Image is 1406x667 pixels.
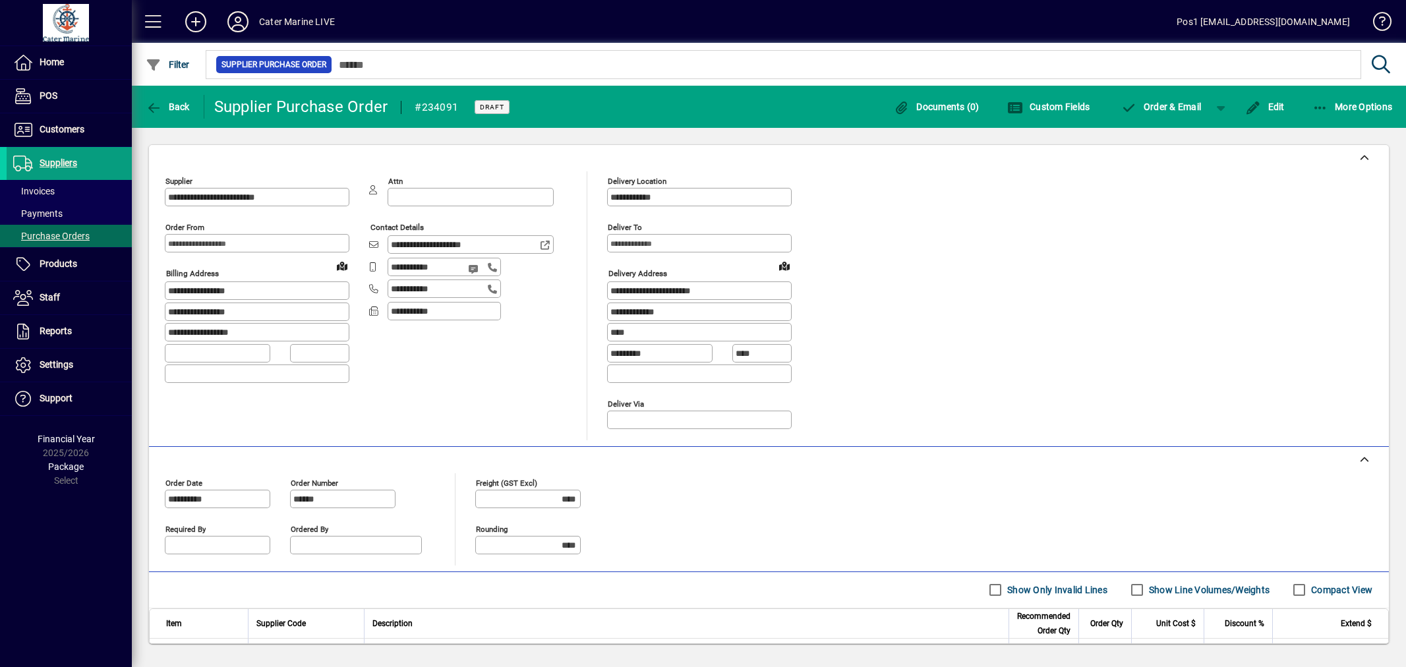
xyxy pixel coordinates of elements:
[165,223,204,232] mat-label: Order from
[1007,101,1090,112] span: Custom Fields
[291,478,338,487] mat-label: Order number
[1363,3,1390,45] a: Knowledge Base
[476,524,508,533] mat-label: Rounding
[476,478,537,487] mat-label: Freight (GST excl)
[7,225,132,247] a: Purchase Orders
[291,524,328,533] mat-label: Ordered by
[1090,616,1123,631] span: Order Qty
[7,281,132,314] a: Staff
[7,248,132,281] a: Products
[1131,639,1204,665] td: 0.0000
[332,255,353,276] a: View on map
[7,46,132,79] a: Home
[1225,616,1264,631] span: Discount %
[132,95,204,119] app-page-header-button: Back
[7,180,132,202] a: Invoices
[1204,639,1272,665] td: 0.00
[1242,95,1288,119] button: Edit
[40,258,77,269] span: Products
[142,95,193,119] button: Back
[1017,609,1070,638] span: Recommended Order Qty
[415,97,458,118] div: #234091
[7,202,132,225] a: Payments
[1146,583,1270,596] label: Show Line Volumes/Weights
[13,208,63,219] span: Payments
[221,58,326,71] span: Supplier Purchase Order
[165,524,206,533] mat-label: Required by
[7,113,132,146] a: Customers
[1114,95,1208,119] button: Order & Email
[146,101,190,112] span: Back
[214,96,388,117] div: Supplier Purchase Order
[165,177,192,186] mat-label: Supplier
[38,434,95,444] span: Financial Year
[40,57,64,67] span: Home
[608,223,642,232] mat-label: Deliver To
[13,186,55,196] span: Invoices
[165,478,202,487] mat-label: Order date
[1341,616,1372,631] span: Extend $
[1309,95,1396,119] button: More Options
[608,399,644,408] mat-label: Deliver via
[7,382,132,415] a: Support
[256,616,306,631] span: Supplier Code
[248,639,364,665] td: CM851983
[7,315,132,348] a: Reports
[891,95,983,119] button: Documents (0)
[7,349,132,382] a: Settings
[259,11,335,32] div: Cater Marine LIVE
[1004,95,1094,119] button: Custom Fields
[217,10,259,34] button: Profile
[146,59,190,70] span: Filter
[13,231,90,241] span: Purchase Orders
[1078,639,1131,665] td: 1.0000
[1312,101,1393,112] span: More Options
[1156,616,1196,631] span: Unit Cost $
[1005,583,1107,596] label: Show Only Invalid Lines
[40,90,57,101] span: POS
[48,461,84,472] span: Package
[1245,101,1285,112] span: Edit
[40,359,73,370] span: Settings
[40,124,84,134] span: Customers
[894,101,980,112] span: Documents (0)
[388,177,403,186] mat-label: Attn
[372,616,413,631] span: Description
[1308,583,1372,596] label: Compact View
[1121,101,1201,112] span: Order & Email
[7,80,132,113] a: POS
[1272,639,1388,665] td: 0.00
[142,53,193,76] button: Filter
[459,253,490,285] button: Send SMS
[40,292,60,303] span: Staff
[40,393,73,403] span: Support
[608,177,666,186] mat-label: Delivery Location
[175,10,217,34] button: Add
[40,158,77,168] span: Suppliers
[480,103,504,111] span: Draft
[40,326,72,336] span: Reports
[774,255,795,276] a: View on map
[166,616,182,631] span: Item
[1177,11,1350,32] div: Pos1 [EMAIL_ADDRESS][DOMAIN_NAME]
